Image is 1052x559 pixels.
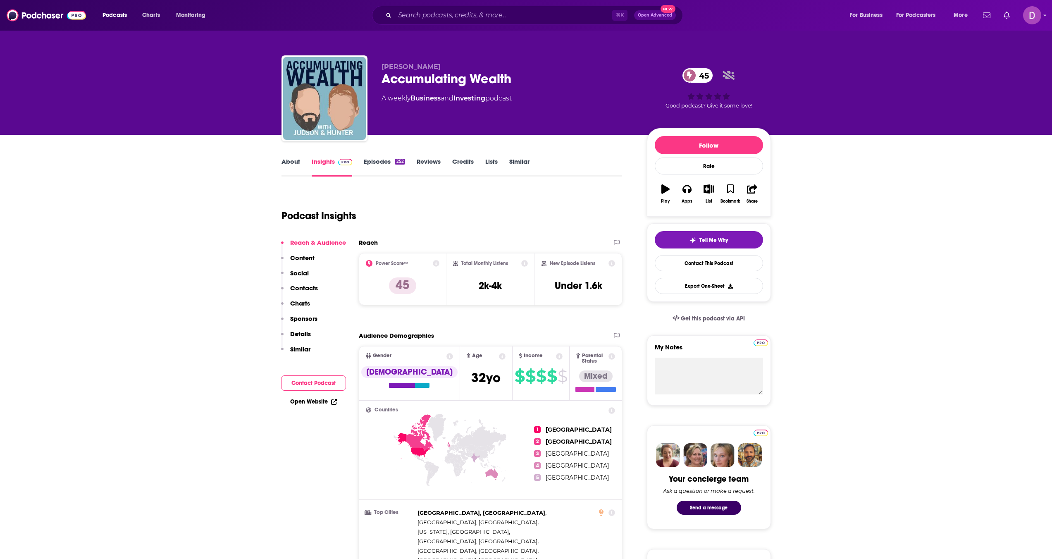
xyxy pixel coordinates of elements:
span: 3 [534,450,541,457]
button: Details [281,330,311,345]
span: For Business [850,10,883,21]
p: 45 [389,277,416,294]
p: Content [290,254,315,262]
div: Search podcasts, credits, & more... [380,6,691,25]
a: Investing [453,94,485,102]
span: [PERSON_NAME] [382,63,441,71]
button: Contact Podcast [281,375,346,391]
button: Send a message [677,501,741,515]
span: , [417,508,546,518]
a: Show notifications dropdown [1000,8,1013,22]
button: open menu [97,9,138,22]
div: 45Good podcast? Give it some love! [647,63,771,114]
div: Your concierge team [669,474,749,484]
div: Mixed [579,370,613,382]
a: Lists [485,158,498,177]
button: Follow [655,136,763,154]
span: 1 [534,426,541,433]
span: $ [525,370,535,383]
p: Details [290,330,311,338]
span: , [417,518,539,527]
label: My Notes [655,343,763,358]
img: Barbara Profile [683,443,707,467]
button: Social [281,269,309,284]
span: $ [558,370,567,383]
button: Charts [281,299,310,315]
button: Content [281,254,315,269]
button: open menu [844,9,893,22]
span: and [441,94,453,102]
a: Get this podcast via API [666,308,752,329]
span: $ [536,370,546,383]
div: List [706,199,712,204]
a: About [281,158,300,177]
span: New [661,5,675,13]
div: Share [747,199,758,204]
span: Age [472,353,482,358]
h2: Reach [359,239,378,246]
button: Export One-Sheet [655,278,763,294]
span: Charts [142,10,160,21]
a: Similar [509,158,530,177]
h2: Audience Demographics [359,332,434,339]
span: 2 [534,438,541,445]
p: Reach & Audience [290,239,346,246]
a: Contact This Podcast [655,255,763,271]
div: Ask a question or make a request. [663,487,755,494]
p: Sponsors [290,315,317,322]
button: Show profile menu [1023,6,1041,24]
span: Podcasts [103,10,127,21]
a: Pro website [754,428,768,436]
span: For Podcasters [896,10,936,21]
a: Credits [452,158,474,177]
span: [GEOGRAPHIC_DATA] [546,438,612,445]
img: Jon Profile [738,443,762,467]
span: More [954,10,968,21]
span: Countries [375,407,398,413]
img: Podchaser - Follow, Share and Rate Podcasts [7,7,86,23]
span: [GEOGRAPHIC_DATA] [546,450,609,457]
h2: Power Score™ [376,260,408,266]
button: Play [655,179,676,209]
img: tell me why sparkle [689,237,696,244]
img: Accumulating Wealth [283,57,366,140]
img: Podchaser Pro [754,430,768,436]
span: [GEOGRAPHIC_DATA] [546,474,609,481]
img: User Profile [1023,6,1041,24]
a: Show notifications dropdown [980,8,994,22]
div: Apps [682,199,692,204]
img: Sydney Profile [656,443,680,467]
button: Contacts [281,284,318,299]
img: Podchaser Pro [338,159,353,165]
span: [GEOGRAPHIC_DATA], [GEOGRAPHIC_DATA] [417,509,545,516]
span: Open Advanced [638,13,672,17]
p: Contacts [290,284,318,292]
h3: 2k-4k [479,279,502,292]
button: List [698,179,719,209]
button: open menu [170,9,216,22]
button: open menu [891,9,948,22]
span: , [417,546,539,556]
h2: Total Monthly Listens [461,260,508,266]
img: Jules Profile [711,443,735,467]
button: Similar [281,345,310,361]
div: Play [661,199,670,204]
span: 32 yo [471,370,501,386]
button: tell me why sparkleTell Me Why [655,231,763,248]
button: Sponsors [281,315,317,330]
span: $ [515,370,525,383]
span: [GEOGRAPHIC_DATA], [GEOGRAPHIC_DATA] [417,519,537,526]
button: open menu [948,9,978,22]
p: Charts [290,299,310,307]
span: , [417,537,539,546]
span: [GEOGRAPHIC_DATA] [546,462,609,469]
h2: New Episode Listens [550,260,595,266]
img: Podchaser Pro [754,339,768,346]
div: A weekly podcast [382,93,512,103]
span: Gender [373,353,391,358]
a: InsightsPodchaser Pro [312,158,353,177]
div: [DEMOGRAPHIC_DATA] [361,366,458,378]
button: Share [741,179,763,209]
span: $ [547,370,557,383]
